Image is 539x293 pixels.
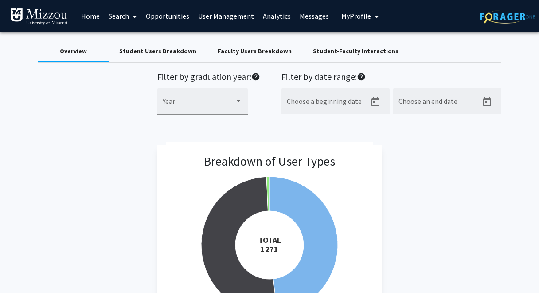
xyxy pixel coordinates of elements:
[10,8,68,26] img: University of Missouri Logo
[313,47,398,56] div: Student-Faculty Interactions
[478,93,496,111] button: Open calendar
[281,71,501,84] h2: Filter by date range:
[104,0,141,32] a: Search
[251,71,260,82] mat-icon: help
[480,10,535,24] img: ForagerOne Logo
[60,47,87,56] div: Overview
[203,154,335,169] h3: Breakdown of User Types
[77,0,104,32] a: Home
[7,253,38,286] iframe: Chat
[341,12,371,20] span: My Profile
[157,71,260,84] h2: Filter by graduation year:
[258,0,295,32] a: Analytics
[194,0,258,32] a: User Management
[218,47,292,56] div: Faculty Users Breakdown
[295,0,333,32] a: Messages
[367,93,384,111] button: Open calendar
[119,47,196,56] div: Student Users Breakdown
[357,71,366,82] mat-icon: help
[141,0,194,32] a: Opportunities
[258,235,281,254] tspan: TOTAL 1271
